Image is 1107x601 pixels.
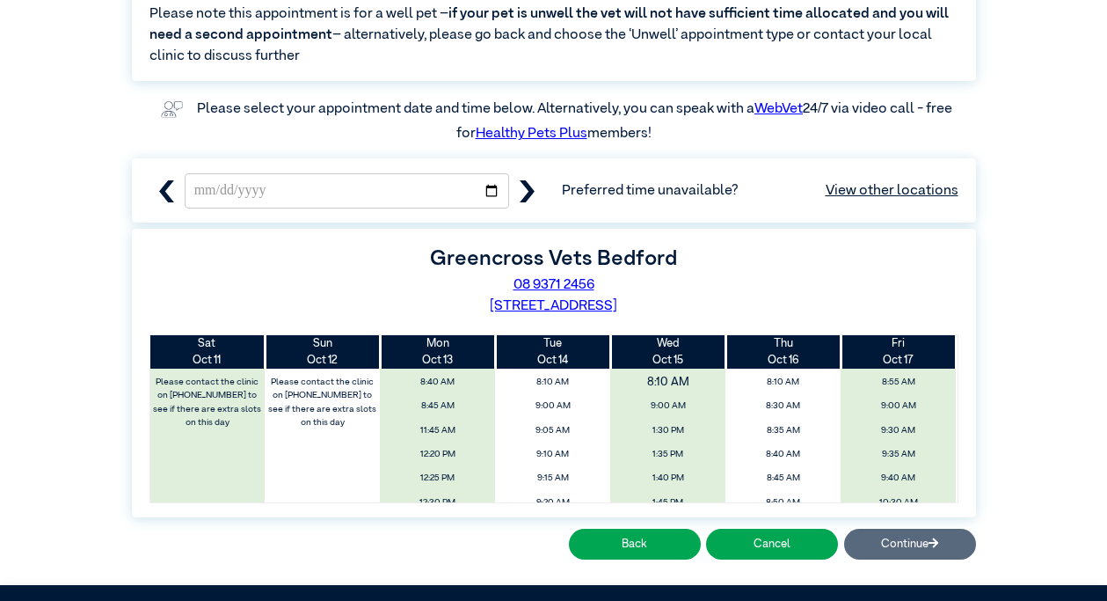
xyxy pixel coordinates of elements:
span: 8:10 AM [600,369,737,395]
button: Cancel [706,529,838,560]
label: Please contact the clinic on [PHONE_NUMBER] to see if there are extra slots on this day [266,372,379,433]
span: Please note this appointment is for a well pet – – alternatively, please go back and choose the ‘... [149,4,958,67]
span: 9:00 AM [615,396,721,416]
span: 9:35 AM [846,444,951,465]
label: Please contact the clinic on [PHONE_NUMBER] to see if there are extra slots on this day [151,372,264,433]
span: 8:45 AM [731,468,836,488]
span: 9:00 AM [500,396,606,416]
a: 08 9371 2456 [513,278,594,292]
span: 1:35 PM [615,444,721,465]
a: WebVet [754,102,803,116]
span: 10:30 AM [846,493,951,513]
button: Back [569,529,701,560]
span: 9:10 AM [500,444,606,465]
span: 12:20 PM [385,444,491,465]
span: 1:30 PM [615,421,721,441]
span: 9:30 AM [846,421,951,441]
span: if your pet is unwell the vet will not have sufficient time allocated and you will need a second ... [149,7,949,42]
span: 11:45 AM [385,421,491,441]
th: Oct 14 [495,335,610,369]
span: 8:40 AM [731,444,836,465]
span: 8:10 AM [731,372,836,392]
span: 8:55 AM [846,372,951,392]
th: Oct 17 [841,335,956,369]
th: Oct 11 [150,335,266,369]
th: Oct 12 [265,335,380,369]
a: [STREET_ADDRESS] [490,299,617,313]
span: 8:50 AM [731,493,836,513]
span: 8:35 AM [731,421,836,441]
label: Please select your appointment date and time below. Alternatively, you can speak with a 24/7 via ... [197,102,955,141]
span: 12:25 PM [385,468,491,488]
span: 9:05 AM [500,421,606,441]
label: Greencross Vets Bedford [430,248,677,269]
span: 8:30 AM [731,396,836,416]
span: 9:40 AM [846,468,951,488]
span: 9:20 AM [500,493,606,513]
span: 8:10 AM [500,372,606,392]
span: 8:40 AM [385,372,491,392]
a: Healthy Pets Plus [476,127,587,141]
span: 9:00 AM [846,396,951,416]
span: 8:45 AM [385,396,491,416]
span: 12:30 PM [385,493,491,513]
th: Oct 16 [725,335,841,369]
a: View other locations [826,180,958,202]
span: Preferred time unavailable? [562,180,958,202]
span: 1:45 PM [615,493,721,513]
span: 9:15 AM [500,468,606,488]
th: Oct 15 [610,335,725,369]
img: vet [155,95,188,123]
span: 1:40 PM [615,468,721,488]
th: Oct 13 [380,335,495,369]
